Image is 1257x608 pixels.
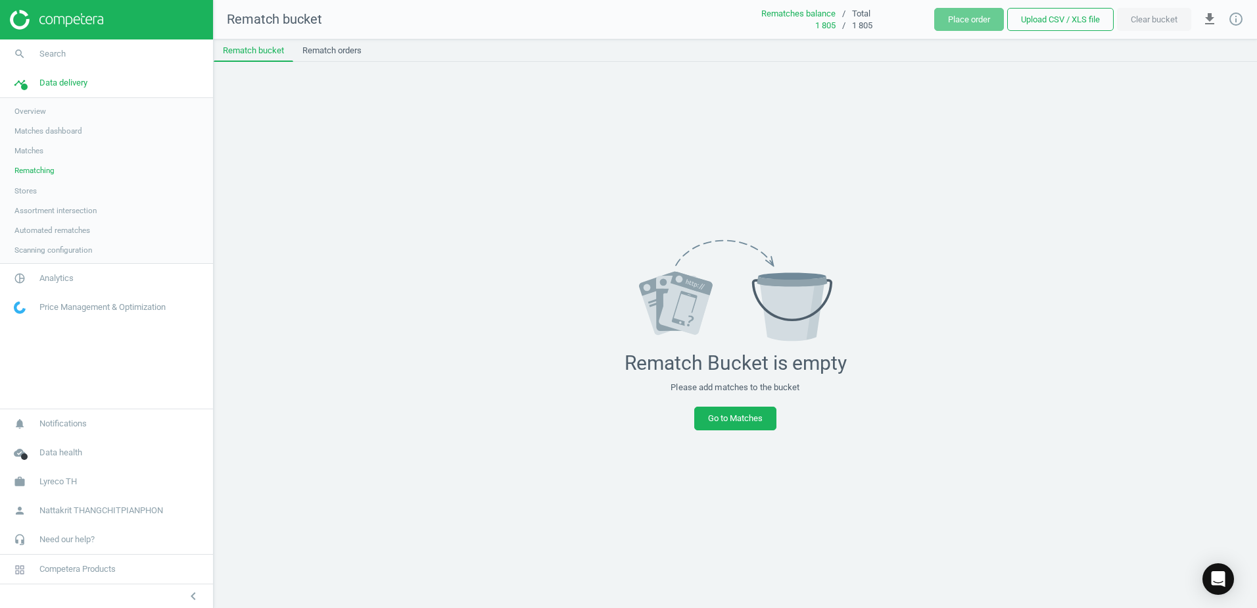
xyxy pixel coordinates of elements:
[293,39,371,62] a: Rematch orders
[14,186,37,196] span: Stores
[7,266,32,291] i: pie_chart_outlined
[39,505,163,517] span: Nattakrit THANGCHITPIANPHON
[7,527,32,552] i: headset_mic
[39,563,116,575] span: Competera Products
[836,20,852,32] div: /
[1228,11,1244,27] i: info_outline
[39,534,95,545] span: Need our help?
[1202,563,1234,595] div: Open Intercom Messenger
[1228,11,1244,28] a: info_outline
[737,8,836,20] div: Rematches balance
[7,440,32,465] i: cloud_done
[39,77,87,89] span: Data delivery
[7,498,32,523] i: person
[14,301,26,314] img: wGWNvw8QSZomAAAAABJRU5ErkJggg==
[39,272,74,284] span: Analytics
[14,225,90,236] span: Automated rematches
[639,240,832,342] img: svg+xml;base64,PHN2ZyB4bWxucz0iaHR0cDovL3d3dy53My5vcmcvMjAwMC9zdmciIHZpZXdCb3g9IjAgMCAxNjAuMDggOD...
[671,382,799,393] div: Please add matches to the bucket
[7,70,32,95] i: timeline
[14,245,92,255] span: Scanning configuration
[694,407,776,430] a: Go to Matches
[14,165,55,176] span: Rematching
[1195,4,1225,35] button: get_app
[177,588,210,605] button: chevron_left
[39,476,77,488] span: Lyreco TH
[1007,8,1114,32] button: Upload CSV / XLS file
[625,351,847,375] div: Rematch Bucket is empty
[39,301,166,313] span: Price Management & Optimization
[934,8,1004,32] button: Place order
[14,145,43,156] span: Matches
[10,10,103,30] img: ajHJNr6hYgQAAAAASUVORK5CYII=
[39,48,66,60] span: Search
[7,411,32,436] i: notifications
[7,469,32,494] i: work
[852,8,934,20] div: Total
[1202,11,1218,27] i: get_app
[185,588,201,604] i: chevron_left
[14,205,97,216] span: Assortment intersection
[852,20,934,32] div: 1 805
[1117,8,1191,32] button: Clear bucket
[39,418,87,430] span: Notifications
[7,41,32,66] i: search
[227,11,322,27] span: Rematch bucket
[836,8,852,20] div: /
[14,126,82,136] span: Matches dashboard
[737,20,836,32] div: 1 805
[14,106,46,116] span: Overview
[214,39,293,62] a: Rematch bucket
[39,447,82,459] span: Data health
